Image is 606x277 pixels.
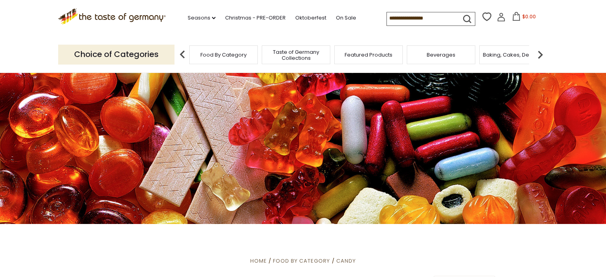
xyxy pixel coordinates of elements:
[336,14,356,22] a: On Sale
[532,47,548,63] img: next arrow
[295,14,326,22] a: Oktoberfest
[273,257,330,265] a: Food By Category
[175,47,190,63] img: previous arrow
[507,12,541,24] button: $0.00
[483,52,545,58] a: Baking, Cakes, Desserts
[336,257,356,265] a: Candy
[345,52,392,58] a: Featured Products
[225,14,286,22] a: Christmas - PRE-ORDER
[58,45,175,64] p: Choice of Categories
[200,52,247,58] a: Food By Category
[250,257,267,265] a: Home
[427,52,455,58] a: Beverages
[522,13,536,20] span: $0.00
[264,49,328,61] a: Taste of Germany Collections
[188,14,216,22] a: Seasons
